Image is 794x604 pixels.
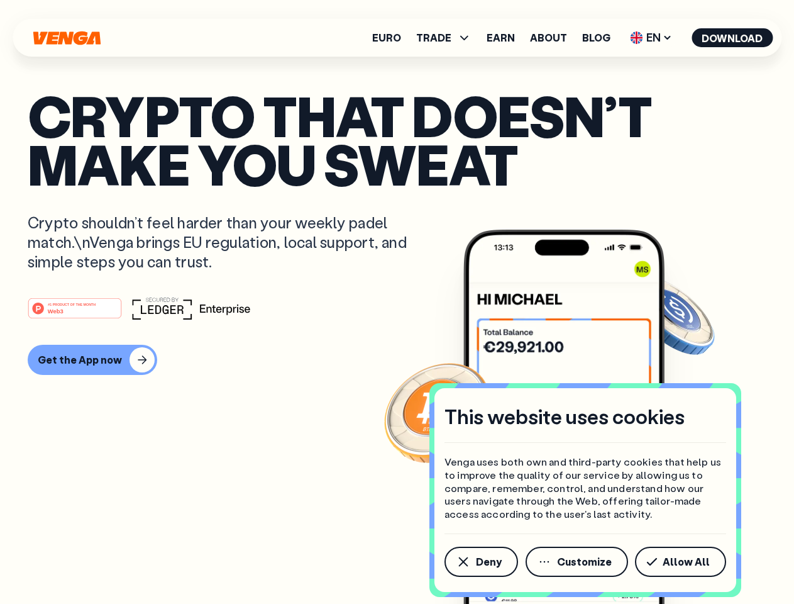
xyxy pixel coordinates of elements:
button: Get the App now [28,345,157,375]
div: Get the App now [38,354,122,366]
h4: This website uses cookies [444,403,685,430]
span: EN [626,28,676,48]
span: TRADE [416,30,471,45]
img: Bitcoin [382,355,495,469]
a: About [530,33,567,43]
a: Euro [372,33,401,43]
img: USDC coin [627,271,717,361]
span: TRADE [416,33,451,43]
a: Get the App now [28,345,766,375]
p: Venga uses both own and third-party cookies that help us to improve the quality of our service by... [444,456,726,521]
span: Customize [557,557,612,567]
a: #1 PRODUCT OF THE MONTHWeb3 [28,305,122,322]
a: Earn [487,33,515,43]
button: Customize [526,547,628,577]
img: flag-uk [630,31,642,44]
button: Deny [444,547,518,577]
p: Crypto shouldn’t feel harder than your weekly padel match.\nVenga brings EU regulation, local sup... [28,213,425,272]
tspan: #1 PRODUCT OF THE MONTH [48,302,96,306]
svg: Home [31,31,102,45]
span: Deny [476,557,502,567]
button: Allow All [635,547,726,577]
span: Allow All [663,557,710,567]
a: Blog [582,33,610,43]
button: Download [692,28,773,47]
tspan: Web3 [48,307,63,314]
p: Crypto that doesn’t make you sweat [28,91,766,187]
